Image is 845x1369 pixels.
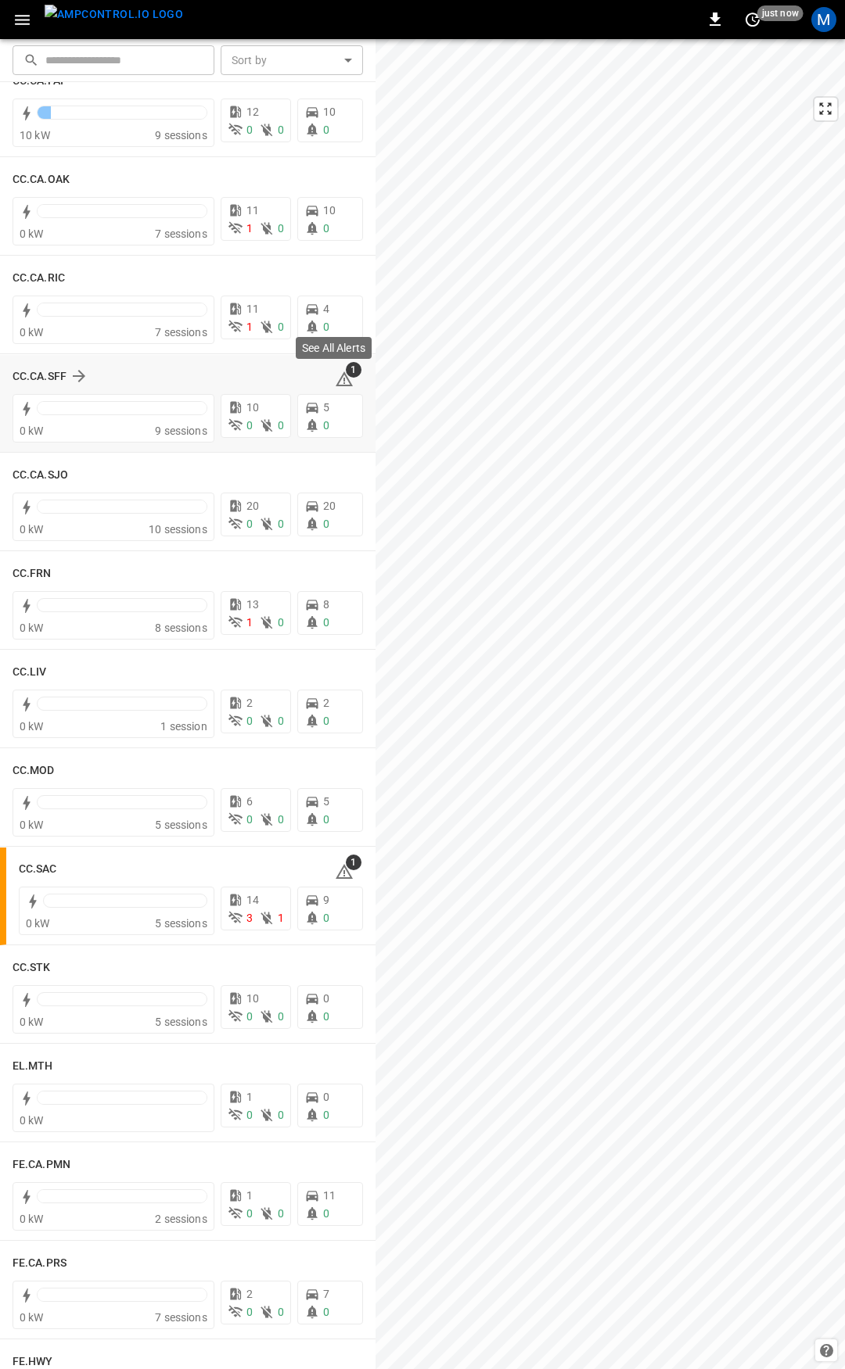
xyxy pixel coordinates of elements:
[246,795,253,808] span: 6
[323,1306,329,1318] span: 0
[20,720,44,733] span: 0 kW
[302,340,365,356] p: See All Alerts
[323,1091,329,1103] span: 0
[278,1109,284,1121] span: 0
[19,861,57,878] h6: CC.SAC
[13,1255,67,1272] h6: FE.CA.PRS
[155,917,207,930] span: 5 sessions
[323,124,329,136] span: 0
[323,500,336,512] span: 20
[323,1010,329,1023] span: 0
[246,518,253,530] span: 0
[278,1010,284,1023] span: 0
[323,1207,329,1220] span: 0
[45,5,183,24] img: ampcontrol.io logo
[278,616,284,629] span: 0
[278,813,284,826] span: 0
[323,912,329,924] span: 0
[323,894,329,906] span: 9
[20,1311,44,1324] span: 0 kW
[155,1311,207,1324] span: 7 sessions
[160,720,207,733] span: 1 session
[20,425,44,437] span: 0 kW
[323,1288,329,1300] span: 7
[155,326,207,339] span: 7 sessions
[13,1156,70,1174] h6: FE.CA.PMN
[323,616,329,629] span: 0
[246,912,253,924] span: 3
[246,419,253,432] span: 0
[278,419,284,432] span: 0
[20,1114,44,1127] span: 0 kW
[13,270,65,287] h6: CC.CA.RIC
[246,321,253,333] span: 1
[13,171,70,188] h6: CC.CA.OAK
[20,129,50,142] span: 10 kW
[246,222,253,235] span: 1
[246,697,253,709] span: 2
[246,992,259,1005] span: 10
[278,124,284,136] span: 0
[278,321,284,333] span: 0
[26,917,50,930] span: 0 kW
[323,813,329,826] span: 0
[757,5,804,21] span: just now
[20,228,44,240] span: 0 kW
[155,425,207,437] span: 9 sessions
[246,1207,253,1220] span: 0
[246,401,259,414] span: 10
[246,204,259,217] span: 11
[13,664,47,681] h6: CC.LIV
[246,1189,253,1202] span: 1
[20,1213,44,1225] span: 0 kW
[346,362,361,378] span: 1
[155,1213,207,1225] span: 2 sessions
[246,1306,253,1318] span: 0
[246,1010,253,1023] span: 0
[155,228,207,240] span: 7 sessions
[246,616,253,629] span: 1
[278,1207,284,1220] span: 0
[323,1189,336,1202] span: 11
[811,7,836,32] div: profile-icon
[246,1109,253,1121] span: 0
[278,1306,284,1318] span: 0
[246,813,253,826] span: 0
[246,303,259,315] span: 11
[246,715,253,727] span: 0
[278,222,284,235] span: 0
[20,819,44,831] span: 0 kW
[13,1058,53,1075] h6: EL.MTH
[155,622,207,634] span: 8 sessions
[155,129,207,142] span: 9 sessions
[246,598,259,611] span: 13
[246,1288,253,1300] span: 2
[323,715,329,727] span: 0
[323,401,329,414] span: 5
[323,303,329,315] span: 4
[346,855,361,870] span: 1
[323,321,329,333] span: 0
[20,523,44,536] span: 0 kW
[246,500,259,512] span: 20
[20,622,44,634] span: 0 kW
[323,419,329,432] span: 0
[376,39,845,1369] canvas: Map
[149,523,207,536] span: 10 sessions
[740,7,765,32] button: set refresh interval
[278,715,284,727] span: 0
[13,762,55,779] h6: CC.MOD
[155,819,207,831] span: 5 sessions
[323,598,329,611] span: 8
[155,1016,207,1028] span: 5 sessions
[13,959,51,977] h6: CC.STK
[13,467,68,484] h6: CC.CA.SJO
[246,106,259,118] span: 12
[246,1091,253,1103] span: 1
[323,222,329,235] span: 0
[278,912,284,924] span: 1
[323,697,329,709] span: 2
[323,518,329,530] span: 0
[246,124,253,136] span: 0
[323,1109,329,1121] span: 0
